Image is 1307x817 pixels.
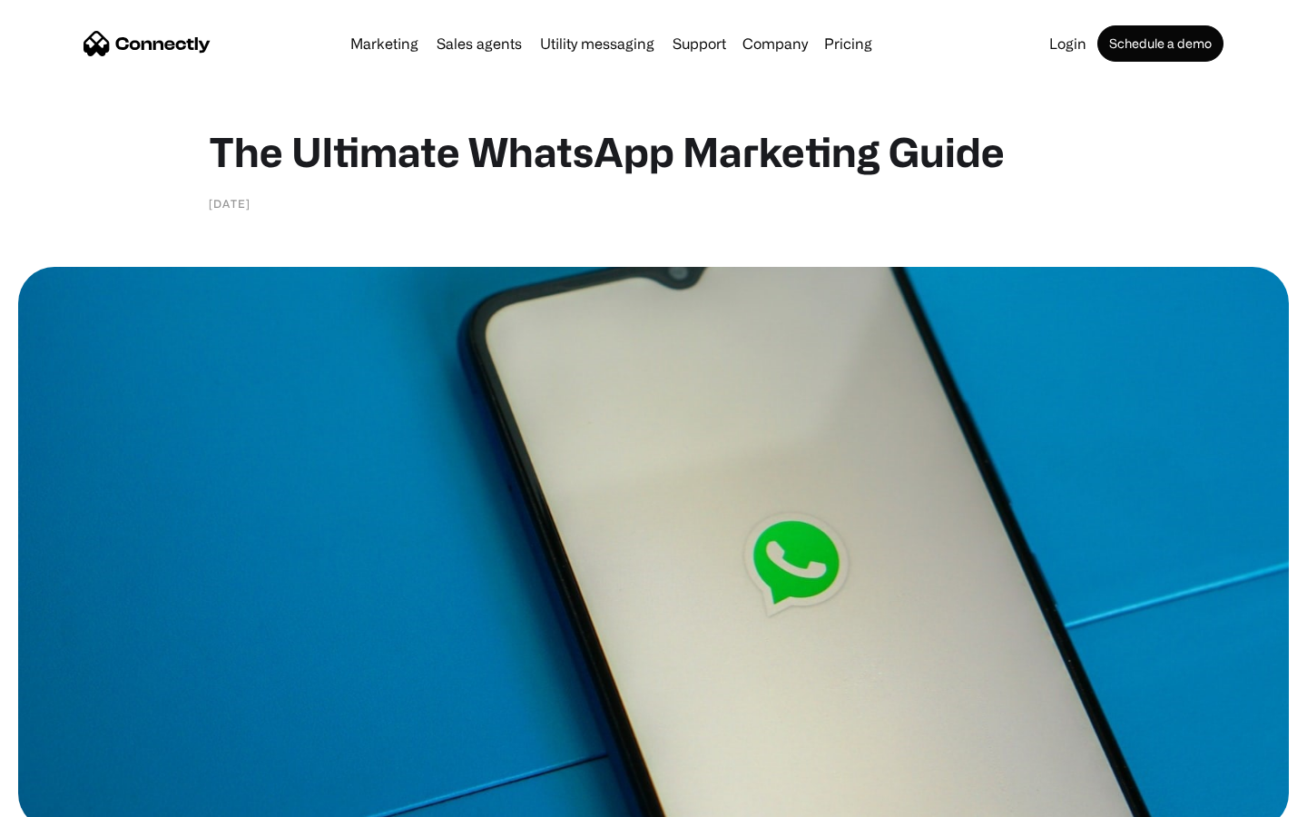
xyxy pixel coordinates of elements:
[36,785,109,811] ul: Language list
[84,30,211,57] a: home
[429,36,529,51] a: Sales agents
[1097,25,1223,62] a: Schedule a demo
[343,36,426,51] a: Marketing
[817,36,880,51] a: Pricing
[1042,36,1094,51] a: Login
[209,127,1098,176] h1: The Ultimate WhatsApp Marketing Guide
[18,785,109,811] aside: Language selected: English
[209,194,251,212] div: [DATE]
[737,31,813,56] div: Company
[665,36,733,51] a: Support
[533,36,662,51] a: Utility messaging
[742,31,808,56] div: Company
